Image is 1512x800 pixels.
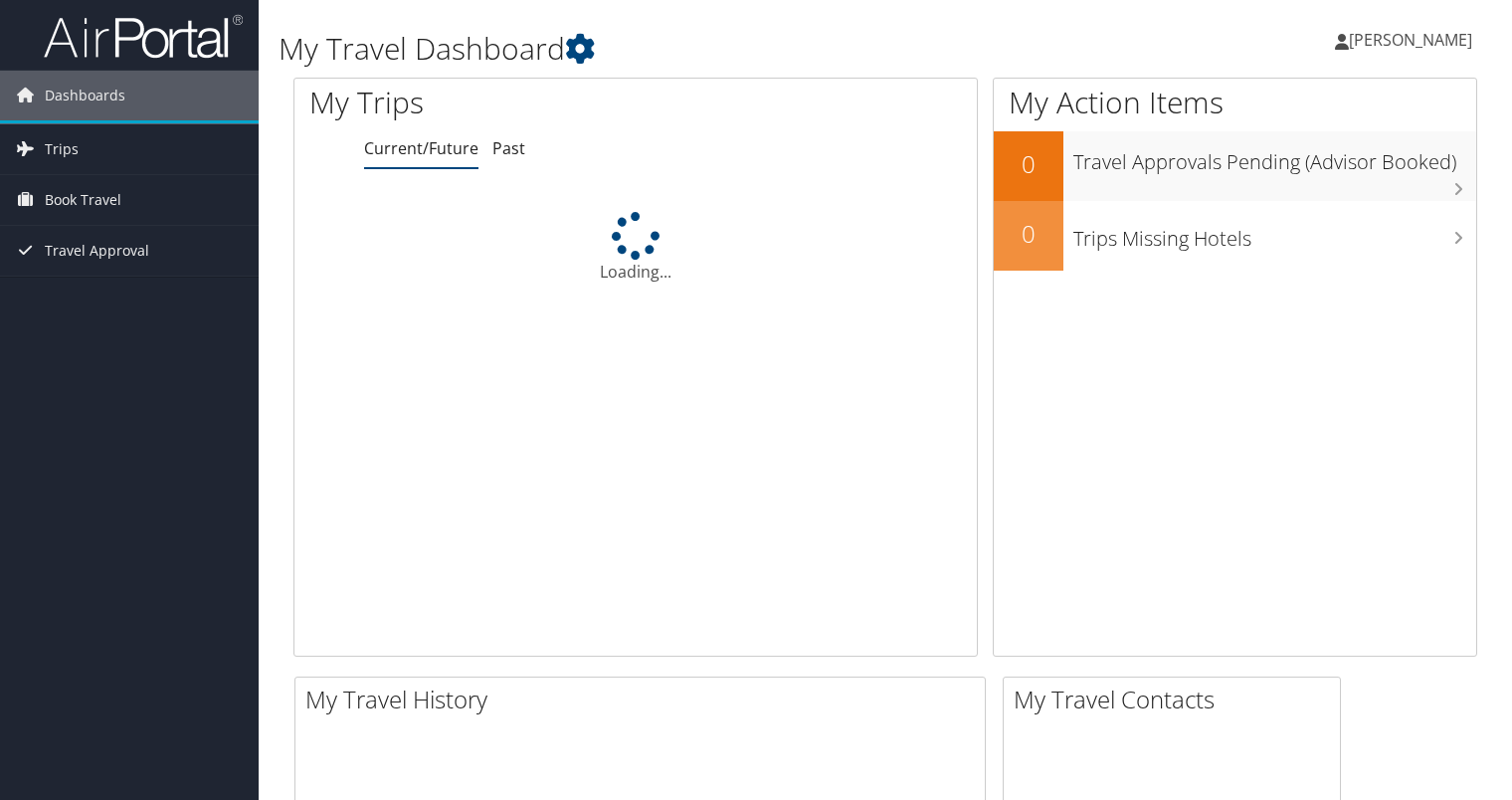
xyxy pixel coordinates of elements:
a: Past [492,137,525,159]
h2: My Travel Contacts [1014,683,1340,716]
div: Loading... [294,212,977,284]
span: [PERSON_NAME] [1349,29,1472,51]
img: airportal-logo.png [44,13,243,60]
span: Dashboards [45,71,125,120]
h3: Trips Missing Hotels [1073,215,1476,253]
h2: My Travel History [305,683,985,716]
a: [PERSON_NAME] [1335,10,1492,70]
h1: My Action Items [994,82,1476,123]
h2: 0 [994,147,1063,181]
h2: 0 [994,217,1063,251]
a: Current/Future [364,137,478,159]
h1: My Travel Dashboard [279,28,1087,70]
h1: My Trips [309,82,677,123]
span: Book Travel [45,175,121,225]
span: Trips [45,124,79,174]
h3: Travel Approvals Pending (Advisor Booked) [1073,138,1476,176]
a: 0Trips Missing Hotels [994,201,1476,271]
a: 0Travel Approvals Pending (Advisor Booked) [994,131,1476,201]
span: Travel Approval [45,226,149,276]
